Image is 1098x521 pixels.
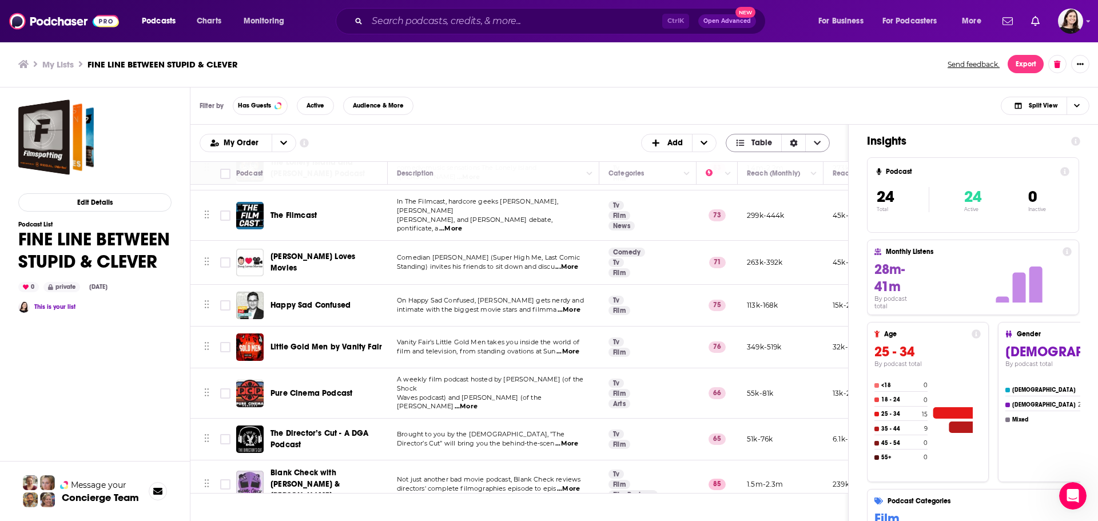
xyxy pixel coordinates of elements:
[608,429,624,439] a: Tv
[747,257,783,267] p: 263k-392k
[397,375,583,392] span: A weekly film podcast hosted by [PERSON_NAME] (of the Shock
[608,440,630,449] a: Film
[556,347,579,356] span: ...More
[244,13,284,29] span: Monitoring
[1012,387,1080,393] h4: [DEMOGRAPHIC_DATA]
[874,295,921,310] h4: By podcast total
[236,292,264,319] img: Happy Sad Confused
[270,210,317,221] a: The Filmcast
[347,8,777,34] div: Search podcasts, credits, & more...
[924,381,928,389] h4: 0
[867,134,1062,148] h1: Insights
[1059,482,1087,510] iframe: Intercom live chat
[236,166,263,180] div: Podcast
[40,492,55,507] img: Barbara Profile
[833,342,861,352] p: 32k-48k
[874,360,981,368] h4: By podcast total
[924,439,928,447] h4: 0
[18,100,94,175] a: FINE LINE BETWEEN STUPID & CLEVER
[220,210,230,221] span: Toggle select row
[608,306,630,315] a: Film
[747,342,782,352] p: 349k-519k
[1058,9,1083,34] span: Logged in as lucynalen
[924,396,928,404] h4: 0
[833,388,859,398] p: 13k-20k
[884,330,967,338] h4: Age
[881,440,921,447] h4: 45 - 54
[608,348,630,357] a: Film
[1001,97,1089,115] button: Choose View
[1028,206,1046,212] p: Inactive
[343,97,413,115] button: Audience & More
[1008,55,1044,73] button: Export
[709,479,726,490] p: 85
[747,388,773,398] p: 55k-81k
[998,11,1017,31] a: Show notifications dropdown
[200,134,296,152] h2: Choose List sort
[270,300,351,310] span: Happy Sad Confused
[818,13,864,29] span: For Business
[203,254,210,271] button: Move
[608,490,658,499] a: Film Reviews
[236,471,264,498] a: Blank Check with Griffin & David
[877,187,894,206] span: 24
[608,268,630,277] a: Film
[726,134,830,152] button: Choose View
[397,253,580,261] span: Comedian [PERSON_NAME] (Super High Me, Last Comic
[189,12,228,30] a: Charts
[18,228,172,273] h1: FINE LINE BETWEEN STUPID & CLEVER
[874,343,981,360] h3: 25 - 34
[270,210,317,220] span: The Filmcast
[924,454,928,461] h4: 0
[367,12,662,30] input: Search podcasts, credits, & more...
[23,492,38,507] img: Jon Profile
[608,379,624,388] a: Tv
[42,59,74,70] a: My Lists
[270,388,352,398] span: Pure Cinema Podcast
[924,425,928,432] h4: 9
[9,10,119,32] img: Podchaser - Follow, Share and Rate Podcasts
[236,380,264,407] img: Pure Cinema Podcast
[962,13,981,29] span: More
[886,248,1057,256] h4: Monthly Listens
[558,305,580,315] span: ...More
[1028,187,1037,206] span: 0
[833,479,869,489] p: 239k-356k
[735,7,756,18] span: New
[220,257,230,268] span: Toggle select row
[23,475,38,490] img: Sydney Profile
[833,257,861,267] p: 45k-67k
[43,282,80,292] div: private
[1058,9,1083,34] img: User Profile
[1029,102,1057,109] span: Split View
[236,333,264,361] img: Little Gold Men by Vanity Fair
[397,347,556,355] span: film and television, from standing ovations at Sun
[220,342,230,352] span: Toggle select row
[1027,11,1044,31] a: Show notifications dropdown
[236,202,264,229] img: The Filmcast
[709,433,726,445] p: 65
[18,221,172,228] h3: Podcast List
[203,297,210,314] button: Move
[34,303,75,311] a: This is your list
[270,428,384,451] a: The Director’s Cut - A DGA Podcast
[272,134,296,152] button: open menu
[555,439,578,448] span: ...More
[680,166,694,180] button: Column Actions
[703,18,751,24] span: Open Advanced
[236,249,264,276] img: Doug Loves Movies
[71,479,126,491] span: Message your
[1071,55,1089,73] button: Show More Button
[397,305,556,313] span: intimate with the biggest movie stars and filmma
[397,484,556,492] span: directors' complete filmographies episode to epis
[197,13,221,29] span: Charts
[397,216,552,233] span: [PERSON_NAME], and [PERSON_NAME] debate, pontificate, a
[203,431,210,448] button: Move
[203,339,210,356] button: Move
[203,385,210,402] button: Move
[709,341,726,353] p: 76
[954,12,996,30] button: open menu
